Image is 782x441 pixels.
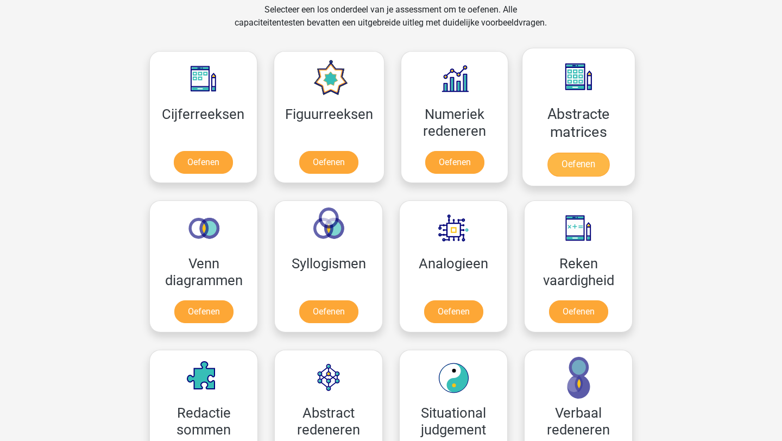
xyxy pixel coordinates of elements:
div: Selecteer een los onderdeel van je assessment om te oefenen. Alle capaciteitentesten bevatten een... [224,3,557,42]
a: Oefenen [549,300,608,323]
a: Oefenen [425,151,484,174]
a: Oefenen [424,300,483,323]
a: Oefenen [299,300,358,323]
a: Oefenen [547,153,609,177]
a: Oefenen [299,151,358,174]
a: Oefenen [174,300,234,323]
a: Oefenen [174,151,233,174]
